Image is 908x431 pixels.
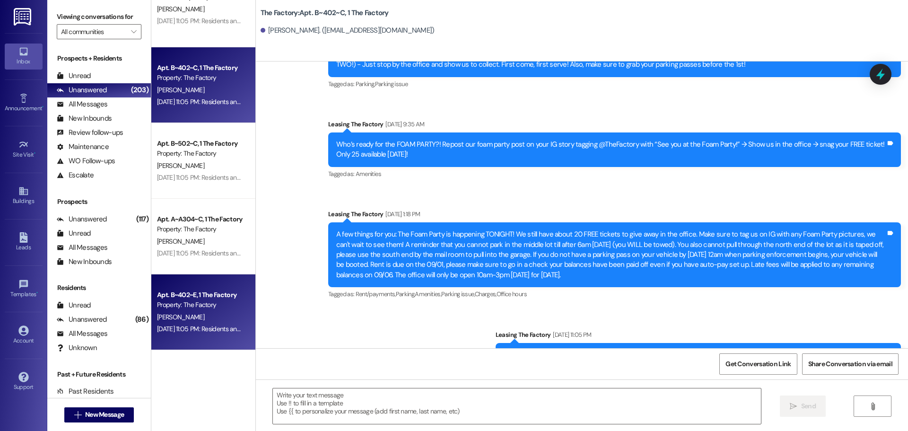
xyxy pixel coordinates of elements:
[57,387,114,396] div: Past Residents
[133,312,151,327] div: (86)
[5,137,43,162] a: Site Visit •
[57,243,107,253] div: All Messages
[85,410,124,420] span: New Message
[57,85,107,95] div: Unanswered
[5,369,43,395] a: Support
[157,237,204,246] span: [PERSON_NAME]
[328,77,901,91] div: Tagged as:
[64,407,134,422] button: New Message
[5,44,43,69] a: Inbox
[157,149,244,158] div: Property: The Factory
[157,97,559,106] div: [DATE] 11:05 PM: Residents and Guarantors: All charges are now due. Any balance unpaid for by 11:...
[131,28,136,35] i: 
[375,80,408,88] span: Parking issue
[57,9,141,24] label: Viewing conversations for
[780,396,826,417] button: Send
[47,53,151,63] div: Prospects + Residents
[157,17,559,25] div: [DATE] 11:05 PM: Residents and Guarantors: All charges are now due. Any balance unpaid for by 11:...
[42,104,44,110] span: •
[157,139,244,149] div: Apt. B~502~C, 1 The Factory
[808,359,892,369] span: Share Conversation via email
[261,26,435,35] div: [PERSON_NAME]. ([EMAIL_ADDRESS][DOMAIN_NAME])
[383,119,424,129] div: [DATE] 9:35 AM
[157,86,204,94] span: [PERSON_NAME]
[383,209,420,219] div: [DATE] 1:18 PM
[57,229,91,238] div: Unread
[396,290,415,298] span: Parking ,
[869,403,876,410] i: 
[157,313,204,321] span: [PERSON_NAME]
[157,161,204,170] span: [PERSON_NAME]
[441,290,475,298] span: Parking issue ,
[157,249,559,257] div: [DATE] 11:05 PM: Residents and Guarantors: All charges are now due. Any balance unpaid for by 11:...
[57,156,115,166] div: WO Follow-ups
[74,411,81,419] i: 
[5,183,43,209] a: Buildings
[157,73,244,83] div: Property: The Factory
[5,323,43,348] a: Account
[157,300,244,310] div: Property: The Factory
[356,80,375,88] span: Parking ,
[5,276,43,302] a: Templates •
[801,401,816,411] span: Send
[134,212,151,227] div: (117)
[157,214,244,224] div: Apt. A~A304~C, 1 The Factory
[5,229,43,255] a: Leads
[57,214,107,224] div: Unanswered
[57,114,112,123] div: New Inbounds
[47,197,151,207] div: Prospects
[36,290,38,296] span: •
[57,99,107,109] div: All Messages
[157,173,559,182] div: [DATE] 11:05 PM: Residents and Guarantors: All charges are now due. Any balance unpaid for by 11:...
[47,369,151,379] div: Past + Future Residents
[550,330,591,340] div: [DATE] 11:05 PM
[34,150,35,157] span: •
[61,24,126,39] input: All communities
[57,300,91,310] div: Unread
[725,359,791,369] span: Get Conversation Link
[14,8,33,26] img: ResiDesk Logo
[475,290,497,298] span: Charges ,
[157,63,244,73] div: Apt. B~402~C, 1 The Factory
[157,5,204,13] span: [PERSON_NAME]
[719,353,797,375] button: Get Conversation Link
[336,229,886,280] div: A few things for you: The Foam Party is happening TONIGHT! We still have about 20 FREE tickets to...
[328,209,901,222] div: Leasing The Factory
[496,330,901,343] div: Leasing The Factory
[415,290,441,298] span: Amenities ,
[57,128,123,138] div: Review follow-ups
[497,290,527,298] span: Office hours
[356,170,381,178] span: Amenities
[328,167,901,181] div: Tagged as:
[129,83,151,97] div: (203)
[157,290,244,300] div: Apt. B~402~E, 1 The Factory
[336,140,886,160] div: Who’s ready for the FOAM PARTY?! Repost our foam party post on your IG story tagging @TheFactory ...
[802,353,899,375] button: Share Conversation via email
[57,329,107,339] div: All Messages
[57,343,97,353] div: Unknown
[261,8,389,18] b: The Factory: Apt. B~402~C, 1 The Factory
[328,287,901,301] div: Tagged as:
[57,315,107,325] div: Unanswered
[356,290,396,298] span: Rent/payments ,
[57,142,109,152] div: Maintenance
[157,224,244,234] div: Property: The Factory
[57,170,94,180] div: Escalate
[790,403,797,410] i: 
[57,257,112,267] div: New Inbounds
[57,71,91,81] div: Unread
[328,119,901,132] div: Leasing The Factory
[47,283,151,293] div: Residents
[157,325,559,333] div: [DATE] 11:05 PM: Residents and Guarantors: All charges are now due. Any balance unpaid for by 11:...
